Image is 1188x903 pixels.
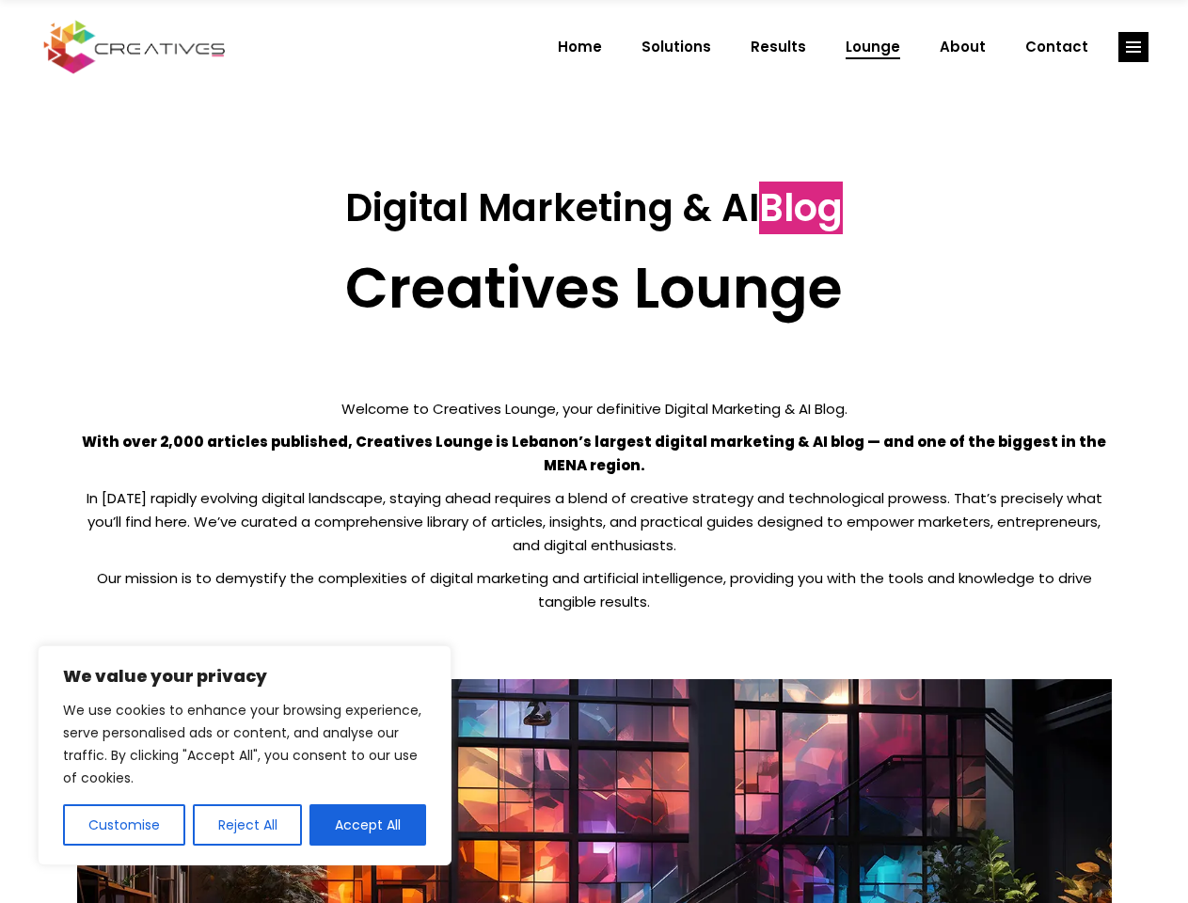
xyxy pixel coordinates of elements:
[193,804,303,846] button: Reject All
[731,23,826,71] a: Results
[63,699,426,789] p: We use cookies to enhance your browsing experience, serve personalised ads or content, and analys...
[759,182,843,234] span: Blog
[1118,32,1148,62] a: link
[77,254,1112,322] h2: Creatives Lounge
[826,23,920,71] a: Lounge
[846,23,900,71] span: Lounge
[63,804,185,846] button: Customise
[940,23,986,71] span: About
[77,486,1112,557] p: In [DATE] rapidly evolving digital landscape, staying ahead requires a blend of creative strategy...
[538,23,622,71] a: Home
[1025,23,1088,71] span: Contact
[40,18,230,76] img: Creatives
[920,23,1006,71] a: About
[1006,23,1108,71] a: Contact
[38,645,451,865] div: We value your privacy
[558,23,602,71] span: Home
[63,665,426,688] p: We value your privacy
[309,804,426,846] button: Accept All
[77,397,1112,420] p: Welcome to Creatives Lounge, your definitive Digital Marketing & AI Blog.
[77,185,1112,230] h3: Digital Marketing & AI
[642,23,711,71] span: Solutions
[82,432,1106,475] strong: With over 2,000 articles published, Creatives Lounge is Lebanon’s largest digital marketing & AI ...
[622,23,731,71] a: Solutions
[77,566,1112,613] p: Our mission is to demystify the complexities of digital marketing and artificial intelligence, pr...
[751,23,806,71] span: Results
